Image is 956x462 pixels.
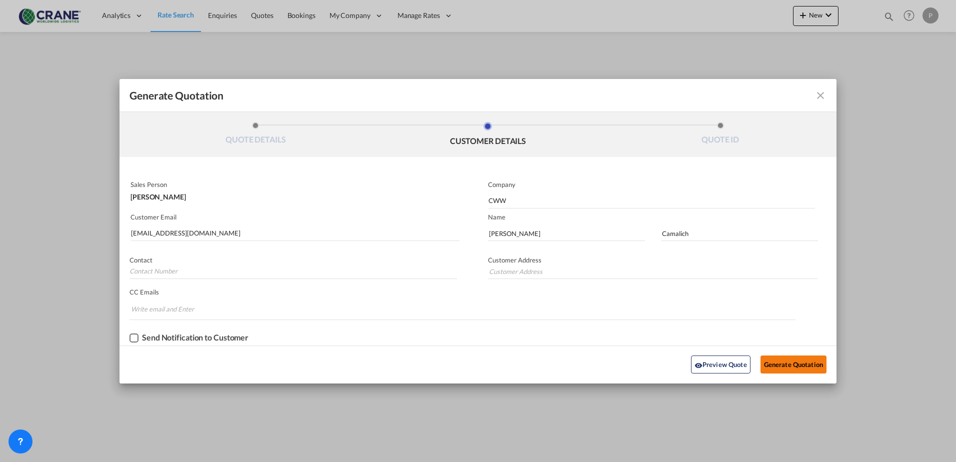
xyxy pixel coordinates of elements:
span: Customer Address [488,256,541,264]
span: Generate Quotation [129,89,223,102]
p: Sales Person [130,180,457,188]
div: Send Notification to Customer [142,333,248,342]
input: Contact Number [129,264,457,279]
md-icon: icon-close fg-AAA8AD cursor m-0 [814,89,826,101]
input: Customer Address [488,264,817,279]
p: Name [488,213,836,221]
p: Customer Email [130,213,459,221]
md-chips-wrap: Chips container. Enter the text area, then type text, and press enter to add a chip. [129,300,795,319]
md-checkbox: Checkbox No Ink [129,333,248,343]
button: icon-eyePreview Quote [691,355,750,373]
li: CUSTOMER DETAILS [372,122,604,149]
input: Chips input. [131,301,206,317]
li: QUOTE DETAILS [139,122,372,149]
button: Generate Quotation [760,355,826,373]
input: Company Name [488,193,815,208]
p: Contact [129,256,457,264]
md-dialog: Generate QuotationQUOTE ... [119,79,836,383]
md-icon: icon-eye [694,361,702,369]
input: First Name [488,226,645,241]
input: Last Name [661,226,818,241]
li: QUOTE ID [604,122,836,149]
input: Search by Customer Name/Email Id/Company [131,226,459,241]
p: CC Emails [129,288,795,296]
div: [PERSON_NAME] [130,188,457,200]
p: Company [488,180,815,188]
